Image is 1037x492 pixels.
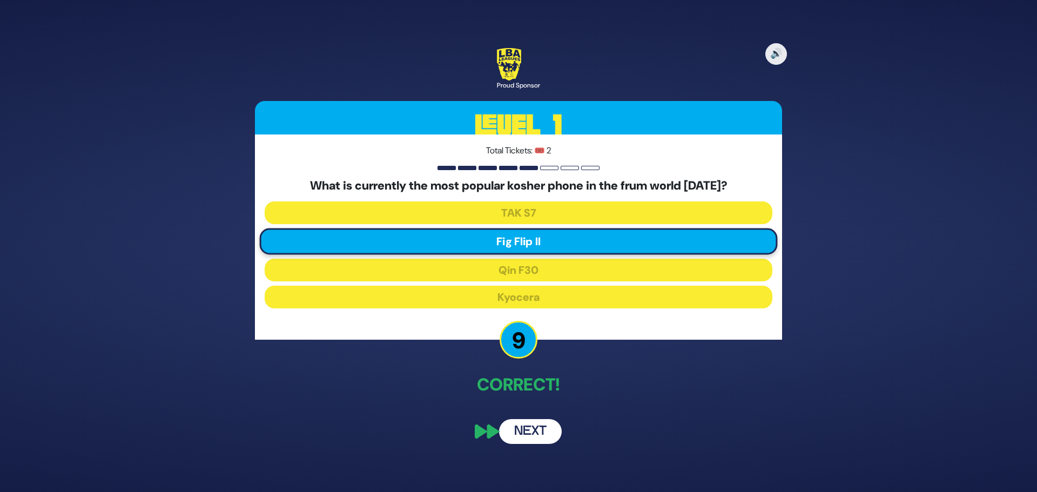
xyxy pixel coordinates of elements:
div: Proud Sponsor [497,80,540,90]
h3: Level 1 [255,101,782,150]
button: Fig Flip II [260,228,778,255]
button: Next [499,419,562,444]
button: Qin F30 [265,259,772,281]
p: Total Tickets: 🎟️ 2 [265,144,772,157]
img: LBA [497,48,521,80]
h5: What is currently the most popular kosher phone in the frum world [DATE]? [265,179,772,193]
p: 9 [500,321,537,359]
p: Correct! [255,372,782,397]
button: Kyocera [265,286,772,308]
button: TAK S7 [265,201,772,224]
button: 🔊 [765,43,787,65]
